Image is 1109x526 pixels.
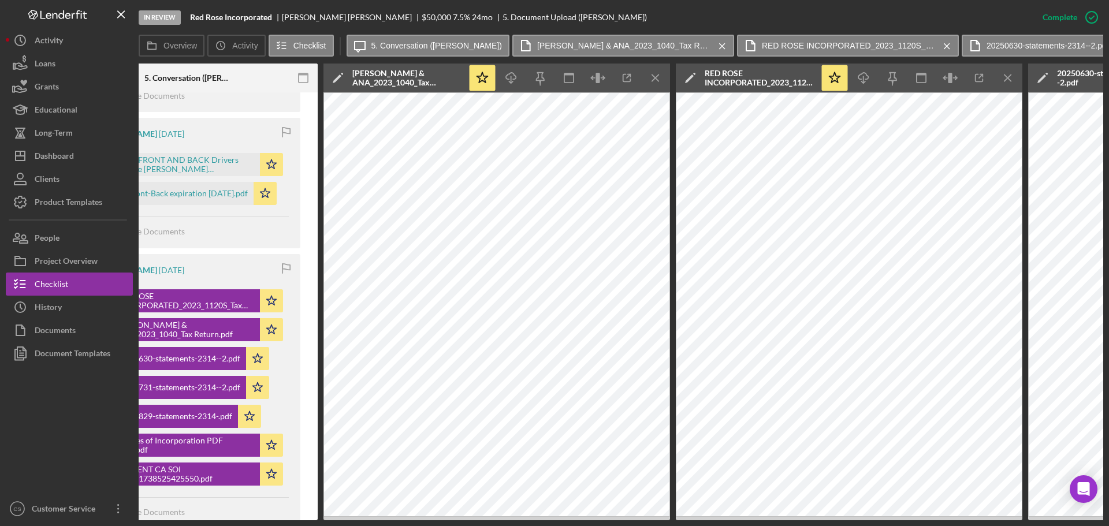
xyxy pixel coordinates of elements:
button: Overview [139,35,204,57]
div: Clients [35,167,59,193]
label: Checklist [293,41,326,50]
span: $50,000 [422,12,451,22]
span: Move Documents [121,91,185,100]
button: Dashboard [6,144,133,167]
div: 7.5 % [453,13,470,22]
div: 24 mo [472,13,493,22]
div: DL ID FRONT AND BACK Drivers License [PERSON_NAME] [PERSON_NAME] Exp [DATE].pdf [116,155,254,174]
label: 5. Conversation ([PERSON_NAME]) [371,41,502,50]
button: 20250731-statements-2314--2.pdf [92,376,269,399]
button: Activity [6,29,133,52]
div: Checklist [35,273,68,299]
button: Move Documents [92,217,196,246]
button: Grants [6,75,133,98]
div: 5. Conversation ([PERSON_NAME]) [144,73,231,83]
button: [PERSON_NAME] & ANA_2023_1040_Tax Return.pdf [92,318,283,341]
div: Activity [35,29,63,55]
div: 20250731-statements-2314--2.pdf [116,383,240,392]
button: People [6,226,133,249]
div: 20250630-statements-2314--2.pdf [116,354,240,363]
button: RED ROSE INCORPORATED_2023_1120S_Tax Return.pdf [92,289,283,312]
div: Complete [1043,6,1077,29]
div: RED ROSE INCORPORATED_2023_1120S_Tax Return.pdf [705,69,814,87]
div: DL Front-Back expiration [DATE].pdf [116,189,248,198]
button: Project Overview [6,249,133,273]
span: Move Documents [121,226,185,236]
div: Grants [35,75,59,101]
button: Product Templates [6,191,133,214]
div: Customer Service [29,497,104,523]
button: CURRENT CA SOI Form_1738525425550.pdf [92,462,283,486]
button: Checklist [269,35,334,57]
div: 5. Document Upload ([PERSON_NAME]) [503,13,647,22]
div: Loans [35,52,55,78]
button: [PERSON_NAME] & ANA_2023_1040_Tax Return.pdf [512,35,734,57]
button: RED ROSE INCORPORATED_2023_1120S_Tax Return.pdf [737,35,959,57]
button: 5. Conversation ([PERSON_NAME]) [347,35,509,57]
button: DL Front-Back expiration [DATE].pdf [92,182,277,205]
div: Documents [35,319,76,345]
span: Move Documents [121,507,185,517]
label: Activity [232,41,258,50]
time: 2025-09-11 13:24 [159,266,184,275]
button: Activity [207,35,265,57]
label: Overview [163,41,197,50]
div: [PERSON_NAME] & ANA_2023_1040_Tax Return.pdf [116,320,254,339]
button: Educational [6,98,133,121]
button: Move Documents [92,81,196,110]
label: 20250630-statements-2314--2.pdf [987,41,1109,50]
button: Long-Term [6,121,133,144]
button: DL ID FRONT AND BACK Drivers License [PERSON_NAME] [PERSON_NAME] Exp [DATE].pdf [92,153,283,176]
button: Loans [6,52,133,75]
div: RED ROSE INCORPORATED_2023_1120S_Tax Return.pdf [116,292,254,310]
div: Open Intercom Messenger [1070,475,1097,503]
div: Dashboard [35,144,74,170]
div: People [35,226,59,252]
button: 20250630-statements-2314--2.pdf [92,347,269,370]
button: History [6,296,133,319]
div: Project Overview [35,249,98,275]
button: CSCustomer Service [6,497,133,520]
div: Articles of Incorporation PDF Print.pdf [116,436,254,454]
button: 20250829-statements-2314-.pdf [92,405,261,428]
text: CS [13,506,21,512]
div: CURRENT CA SOI Form_1738525425550.pdf [116,465,254,483]
label: [PERSON_NAME] & ANA_2023_1040_Tax Return.pdf [537,41,710,50]
button: Clients [6,167,133,191]
div: Long-Term [35,121,73,147]
div: [PERSON_NAME] [PERSON_NAME] [282,13,422,22]
button: Complete [1031,6,1103,29]
div: In Review [139,10,181,25]
div: Document Templates [35,342,110,368]
div: 20250829-statements-2314-.pdf [116,412,232,421]
time: 2025-09-11 13:26 [159,129,184,139]
button: Document Templates [6,342,133,365]
label: RED ROSE INCORPORATED_2023_1120S_Tax Return.pdf [762,41,935,50]
div: Educational [35,98,77,124]
button: Checklist [6,273,133,296]
b: Red Rose Incorporated [190,13,272,22]
button: Articles of Incorporation PDF Print.pdf [92,434,283,457]
div: Product Templates [35,191,102,217]
div: History [35,296,62,322]
button: Documents [6,319,133,342]
div: [PERSON_NAME] & ANA_2023_1040_Tax Return.pdf [352,69,462,87]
